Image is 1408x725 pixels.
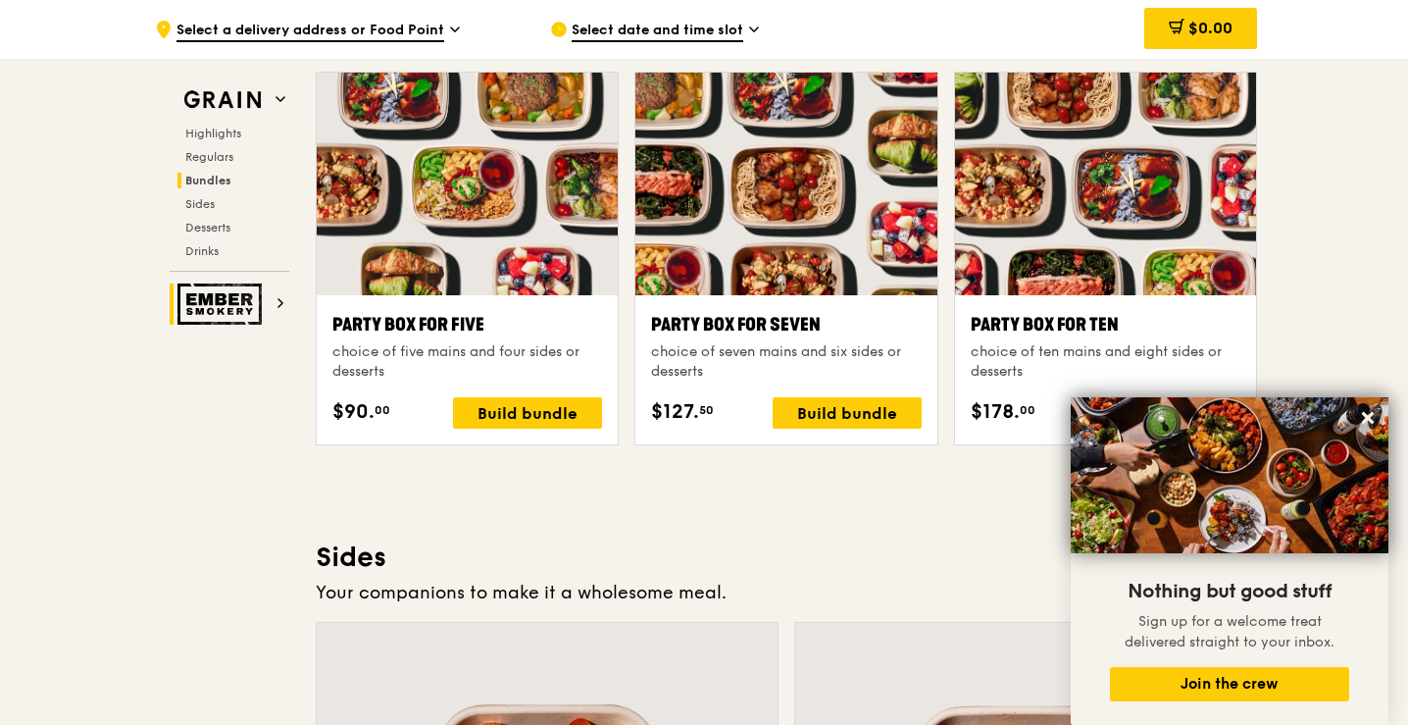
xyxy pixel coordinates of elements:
span: Bundles [185,174,231,187]
button: Join the crew [1110,667,1349,701]
span: Highlights [185,127,241,140]
span: Regulars [185,150,233,164]
div: choice of seven mains and six sides or desserts [651,342,921,382]
span: $0.00 [1188,19,1232,37]
div: Build bundle [453,397,602,429]
div: Party Box for Seven [651,311,921,338]
div: choice of ten mains and eight sides or desserts [971,342,1240,382]
span: Drinks [185,244,219,258]
span: $90. [332,397,375,427]
span: Nothing but good stuff [1128,580,1332,603]
div: Build bundle [773,397,922,429]
img: Grain web logo [177,82,268,118]
h3: Sides [316,540,1257,575]
img: Ember Smokery web logo [177,284,268,325]
div: choice of five mains and four sides or desserts [332,342,602,382]
span: $127. [651,397,699,427]
div: Party Box for Five [332,311,602,338]
img: DSC07876-Edit02-Large.jpeg [1071,397,1388,553]
span: 00 [1020,402,1035,418]
button: Close [1352,402,1383,434]
span: Sides [185,197,215,211]
span: Desserts [185,221,230,234]
div: Party Box for Ten [971,311,1240,338]
span: 50 [699,402,714,418]
span: Sign up for a welcome treat delivered straight to your inbox. [1125,613,1334,650]
span: $178. [971,397,1020,427]
span: 00 [375,402,390,418]
span: Select a delivery address or Food Point [176,21,444,42]
div: Your companions to make it a wholesome meal. [316,579,1257,606]
span: Select date and time slot [572,21,743,42]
